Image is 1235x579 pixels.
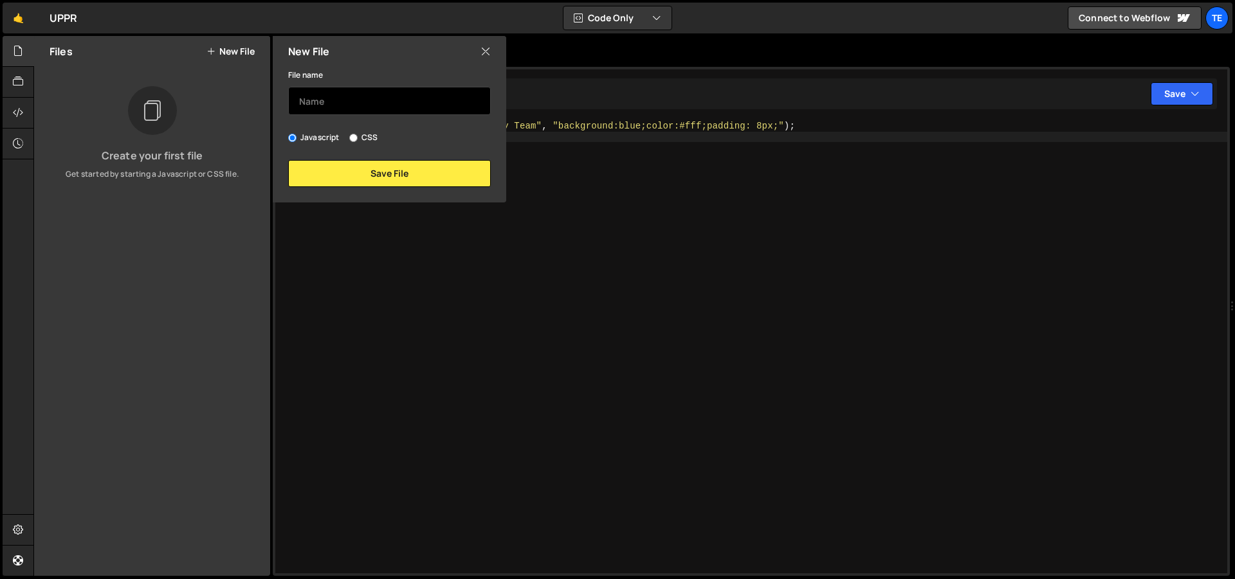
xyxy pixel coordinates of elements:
[1151,82,1213,105] button: Save
[50,44,73,58] h2: Files
[288,87,491,115] input: Name
[288,134,297,142] input: Javascript
[44,150,260,161] h3: Create your first file
[44,168,260,180] p: Get started by starting a Javascript or CSS file.
[3,3,34,33] a: 🤙
[288,160,491,187] button: Save File
[206,46,255,57] button: New File
[349,131,378,144] label: CSS
[1068,6,1202,30] a: Connect to Webflow
[563,6,672,30] button: Code Only
[288,44,329,58] h2: New File
[50,10,78,26] div: UPPR
[349,134,358,142] input: CSS
[288,69,323,82] label: File name
[1205,6,1229,30] a: Te
[288,131,340,144] label: Javascript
